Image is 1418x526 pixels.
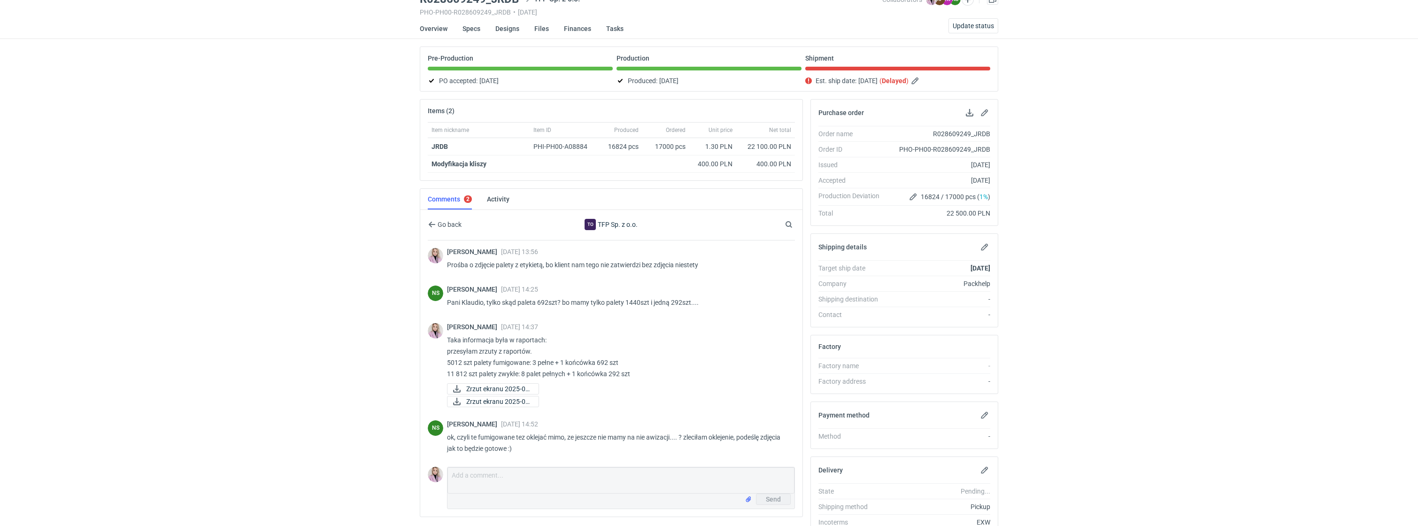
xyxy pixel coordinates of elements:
p: Taka informacja była w raportach: przesyłam zrzuty z raportów. 5012 szt palety fumigowane: 3 pełn... [447,334,787,379]
div: Order ID [818,145,887,154]
div: PHO-PH00-R028609249_JRDB [DATE] [420,8,882,16]
span: [DATE] 14:52 [501,420,538,428]
span: Unit price [709,126,732,134]
div: Shipping method [818,502,887,511]
div: Produced: [617,75,801,86]
div: Natalia Stępak [428,286,443,301]
button: Send [756,494,791,505]
div: - [887,377,990,386]
div: Shipping destination [818,294,887,304]
span: Ordered [666,126,686,134]
div: Order name [818,129,887,139]
input: Search [783,219,813,230]
p: Production [617,54,649,62]
span: [DATE] [659,75,678,86]
div: PHI-PH00-A08884 [533,142,596,151]
a: Comments2 [428,189,472,209]
span: Send [766,496,781,503]
a: Tasks [606,18,624,39]
div: Zrzut ekranu 2025-08-26 o 14.36.30.png [447,383,539,394]
div: Est. ship date: [805,75,990,86]
div: Accepted [818,176,887,185]
span: Update status [953,23,994,29]
span: [DATE] 14:37 [501,323,538,331]
figcaption: NS [428,420,443,436]
div: Pickup [887,502,990,511]
p: Pre-Production [428,54,473,62]
button: Update status [948,18,998,33]
span: Zrzut ekranu 2025-08... [466,396,531,407]
div: Target ship date [818,263,887,273]
div: Factory name [818,361,887,371]
strong: Modyfikacja kliszy [432,160,486,168]
span: [PERSON_NAME] [447,286,501,293]
button: Edit production Deviation [908,191,919,202]
span: Item ID [533,126,551,134]
button: Go back [428,219,462,230]
div: - [887,294,990,304]
button: Edit delivery details [979,464,990,476]
a: Zrzut ekranu 2025-08... [447,383,539,394]
div: 2 [466,196,470,202]
div: Production Deviation [818,191,887,202]
div: PHO-PH00-R028609249_JRDB [887,145,990,154]
figcaption: NS [428,286,443,301]
img: Klaudia Wiśniewska [428,323,443,339]
figcaption: To [585,219,596,230]
div: R028609249_JRDB [887,129,990,139]
div: Issued [818,160,887,170]
div: 22 100.00 PLN [740,142,791,151]
a: Overview [420,18,447,39]
div: - [887,361,990,371]
div: Contact [818,310,887,319]
p: ok, czyli te fumigowane tez oklejać mimo, ze jeszcze nie mamy na nie awizacji.... ? zleciłam okle... [447,432,787,454]
em: Pending... [961,487,990,495]
a: Activity [487,189,509,209]
a: Zrzut ekranu 2025-08... [447,396,539,407]
div: [DATE] [887,176,990,185]
div: Factory address [818,377,887,386]
div: 400.00 PLN [693,159,732,169]
p: Shipment [805,54,834,62]
div: Total [818,209,887,218]
h2: Items (2) [428,107,455,115]
div: Natalia Stępak [428,420,443,436]
h2: Shipping details [818,243,867,251]
span: Go back [436,221,462,228]
div: Zrzut ekranu 2025-08-26 o 14.37.15.png [447,396,539,407]
em: ( [879,77,882,85]
h2: Delivery [818,466,843,474]
div: 16824 pcs [600,138,642,155]
div: TFP Sp. z o.o. [534,219,688,230]
button: Edit shipping details [979,241,990,253]
h2: Purchase order [818,109,864,116]
strong: JRDB [432,143,448,150]
p: Prośba o zdjęcie palety z etykietą, bo klient nam tego nie zatwierdzi bez zdjęcia niestety [447,259,787,271]
h2: Factory [818,343,841,350]
span: Item nickname [432,126,469,134]
span: Zrzut ekranu 2025-08... [466,384,531,394]
a: Files [534,18,549,39]
div: [DATE] [887,160,990,170]
div: TFP Sp. z o.o. [585,219,596,230]
span: 1% [979,193,988,201]
div: 400.00 PLN [740,159,791,169]
span: [PERSON_NAME] [447,323,501,331]
div: Method [818,432,887,441]
span: 16824 / 17000 pcs ( ) [921,192,990,201]
div: - [887,432,990,441]
div: Klaudia Wiśniewska [428,248,443,263]
span: [DATE] 13:56 [501,248,538,255]
div: 22 500.00 PLN [887,209,990,218]
span: [DATE] 14:25 [501,286,538,293]
div: Company [818,279,887,288]
em: ) [906,77,909,85]
a: Finances [564,18,591,39]
span: • [513,8,516,16]
span: [DATE] [858,75,878,86]
div: PO accepted: [428,75,613,86]
span: Produced [614,126,639,134]
span: [PERSON_NAME] [447,248,501,255]
button: Edit estimated shipping date [910,75,922,86]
